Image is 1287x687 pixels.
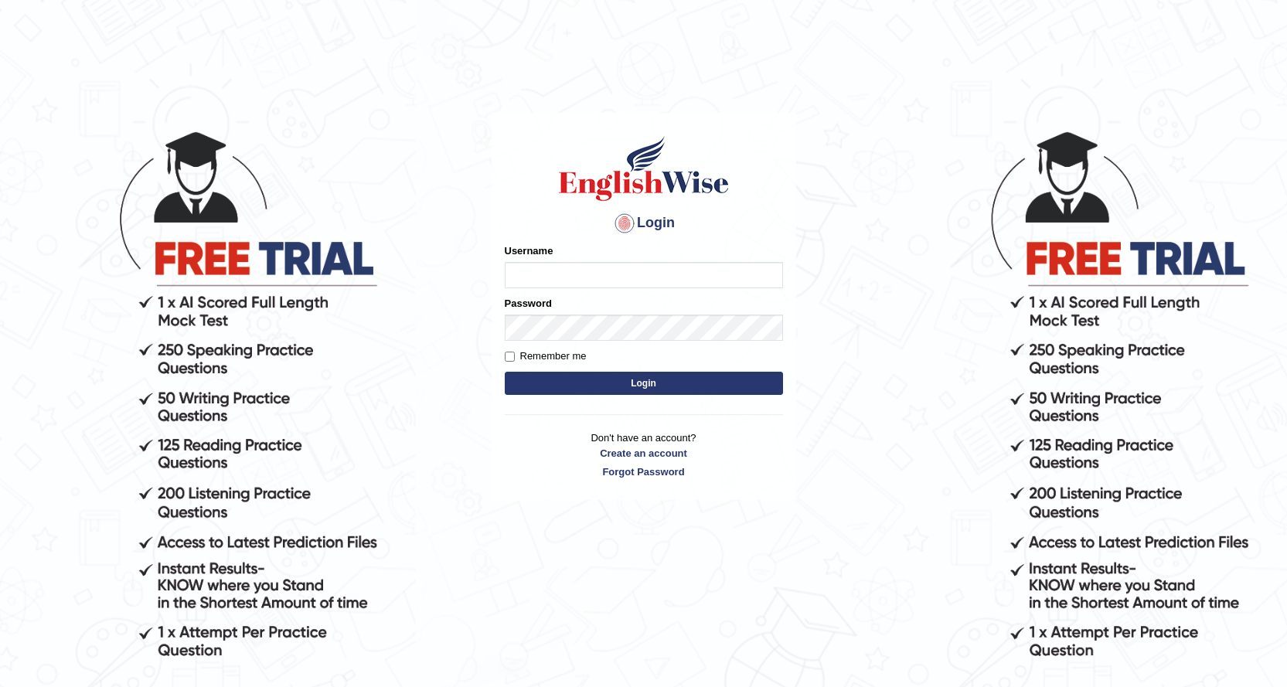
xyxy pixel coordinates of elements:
input: Remember me [505,352,515,362]
a: Create an account [505,446,783,461]
img: Logo of English Wise sign in for intelligent practice with AI [556,134,732,203]
p: Don't have an account? [505,430,783,478]
label: Username [505,243,553,258]
h4: Login [505,211,783,236]
button: Login [505,372,783,395]
a: Forgot Password [505,464,783,479]
label: Password [505,296,552,311]
label: Remember me [505,349,587,364]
